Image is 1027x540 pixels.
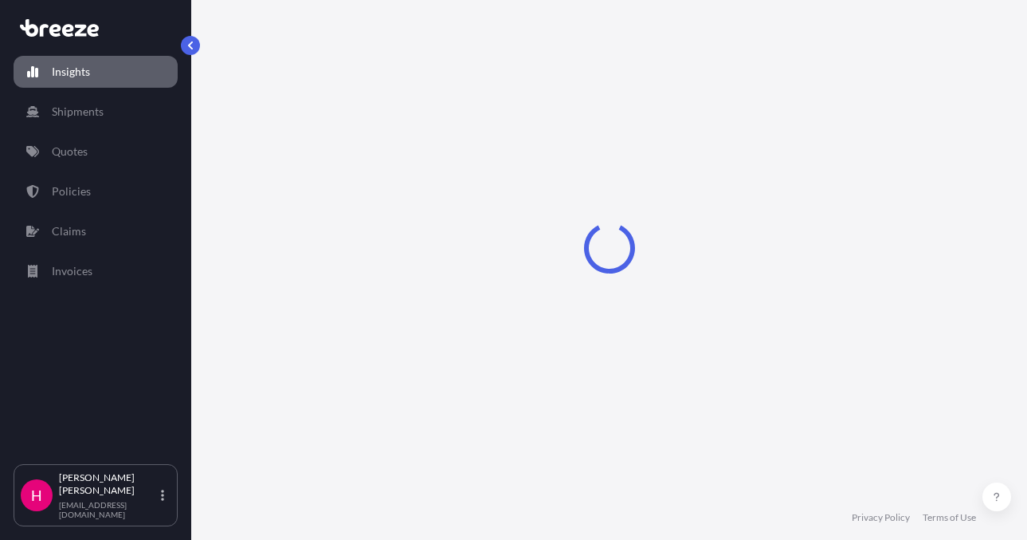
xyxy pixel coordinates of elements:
[923,511,976,524] a: Terms of Use
[52,104,104,120] p: Shipments
[14,215,178,247] a: Claims
[52,183,91,199] p: Policies
[59,471,158,497] p: [PERSON_NAME] [PERSON_NAME]
[31,487,42,503] span: H
[52,223,86,239] p: Claims
[59,500,158,519] p: [EMAIL_ADDRESS][DOMAIN_NAME]
[14,56,178,88] a: Insights
[14,255,178,287] a: Invoices
[52,64,90,80] p: Insights
[14,96,178,128] a: Shipments
[52,263,92,279] p: Invoices
[14,175,178,207] a: Policies
[52,144,88,160] p: Quotes
[852,511,910,524] a: Privacy Policy
[14,136,178,168] a: Quotes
